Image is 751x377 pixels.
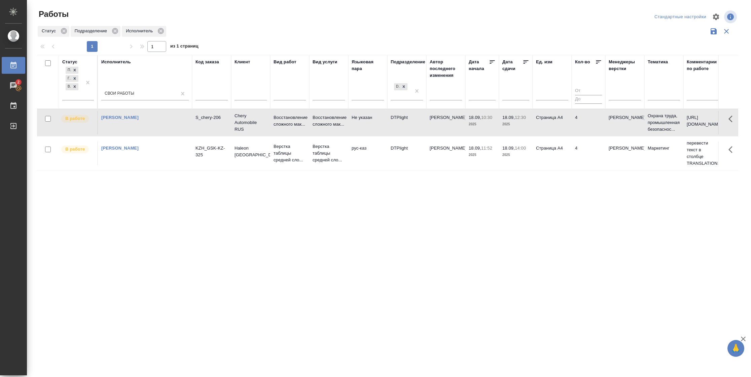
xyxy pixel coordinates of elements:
div: DTPlight [393,83,408,91]
div: Статус [38,26,69,37]
div: Подбор [66,67,71,74]
span: 2 [13,79,24,86]
div: Языковая пара [352,59,384,72]
div: Комментарии по работе [687,59,719,72]
button: Здесь прячутся важные кнопки [724,142,741,158]
div: Подбор, Готов к работе, В работе [65,66,79,74]
td: рус-каз [348,142,387,165]
td: [PERSON_NAME] [426,111,465,134]
input: До [575,95,602,103]
button: Сбросить фильтры [720,25,733,38]
p: Chery Automobile RUS [235,113,267,133]
p: 18.09, [502,146,515,151]
p: Верстка таблицы средней сло... [313,143,345,163]
p: 12:30 [515,115,526,120]
p: 10:30 [481,115,492,120]
div: Исполнитель [122,26,166,37]
div: Подбор, Готов к работе, В работе [65,74,79,83]
div: В работе [66,83,71,90]
div: Исполнитель выполняет работу [61,145,94,154]
div: Клиент [235,59,250,65]
p: 18.09, [469,146,481,151]
td: Страница А4 [533,111,572,134]
p: Верстка таблицы средней сло... [274,143,306,163]
div: Код заказа [195,59,219,65]
span: 🙏 [730,341,742,355]
div: Исполнитель выполняет работу [61,114,94,123]
div: Тематика [648,59,668,65]
div: Вид работ [274,59,296,65]
button: Здесь прячутся важные кнопки [724,111,741,127]
td: DTPlight [387,142,426,165]
div: Ед. изм [536,59,552,65]
div: Дата сдачи [502,59,523,72]
div: Статус [62,59,77,65]
p: Исполнитель [126,28,155,34]
div: S_chery-206 [195,114,228,121]
p: перевести текст в столбце TRANSLATION... [687,140,719,167]
p: Подразделение [75,28,109,34]
p: 2025 [502,152,529,158]
p: 18.09, [502,115,515,120]
button: 🙏 [727,340,744,357]
td: 4 [572,142,605,165]
p: [URL][DOMAIN_NAME].. [687,114,719,128]
div: DTPlight [394,83,400,90]
a: [PERSON_NAME] [101,146,139,151]
div: Вид услуги [313,59,337,65]
a: 2 [2,77,25,94]
div: Подразделение [391,59,425,65]
td: Не указан [348,111,387,134]
td: [PERSON_NAME] [426,142,465,165]
button: Сохранить фильтры [707,25,720,38]
p: 11:52 [481,146,492,151]
div: split button [653,12,708,22]
td: 4 [572,111,605,134]
p: В работе [65,146,85,153]
p: 2025 [469,152,496,158]
td: Страница А4 [533,142,572,165]
span: Настроить таблицу [708,9,724,25]
div: Подразделение [71,26,120,37]
div: Кол-во [575,59,590,65]
p: 2025 [502,121,529,128]
span: из 1 страниц [170,42,199,52]
div: Автор последнего изменения [430,59,462,79]
span: Работы [37,9,69,20]
p: Восстановление сложного мак... [274,114,306,128]
p: [PERSON_NAME] [609,145,641,152]
p: Охрана труда, промышленная безопаснос... [648,113,680,133]
div: Исполнитель [101,59,131,65]
td: DTPlight [387,111,426,134]
p: В работе [65,115,85,122]
input: От [575,87,602,95]
p: Haleon [GEOGRAPHIC_DATA] [235,145,267,158]
span: Посмотреть информацию [724,10,738,23]
div: KZH_GSK-KZ-325 [195,145,228,158]
div: Свои работы [105,91,134,97]
div: Подбор, Готов к работе, В работе [65,83,79,91]
div: Готов к работе [66,75,71,82]
p: Восстановление сложного мак... [313,114,345,128]
p: [PERSON_NAME] [609,114,641,121]
p: 2025 [469,121,496,128]
div: Дата начала [469,59,489,72]
p: 14:00 [515,146,526,151]
div: Менеджеры верстки [609,59,641,72]
a: [PERSON_NAME] [101,115,139,120]
p: Статус [42,28,58,34]
p: 18.09, [469,115,481,120]
p: Маркетинг [648,145,680,152]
